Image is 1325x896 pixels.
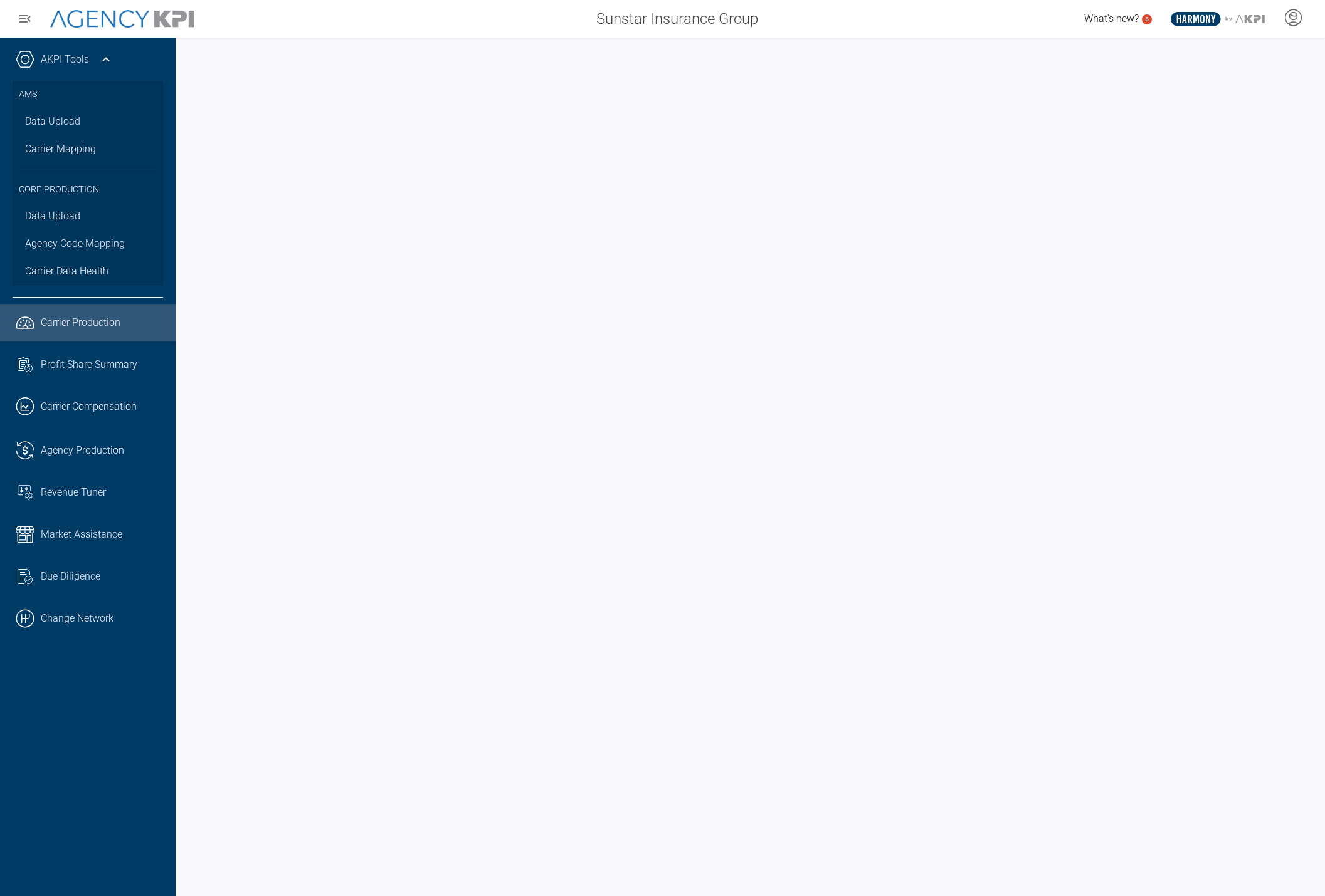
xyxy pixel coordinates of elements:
[25,264,108,279] span: Carrier Data Health
[19,81,157,108] h3: AMS
[13,230,163,258] a: Agency Code Mapping
[41,315,120,330] span: Carrier Production
[13,258,163,285] a: Carrier Data Health
[50,10,194,28] img: AgencyKPI
[13,108,163,135] a: Data Upload
[41,569,100,584] span: Due Diligence
[19,169,157,203] h3: Core Production
[1145,16,1149,23] text: 5
[1084,13,1139,24] span: What's new?
[41,357,137,372] span: Profit Share Summary
[13,135,163,163] a: Carrier Mapping
[41,527,122,542] span: Market Assistance
[41,399,137,414] span: Carrier Compensation
[1142,14,1152,24] a: 5
[13,202,163,230] a: Data Upload
[41,485,106,500] span: Revenue Tuner
[41,52,89,67] a: AKPI Tools
[596,8,758,30] span: Sunstar Insurance Group
[41,443,124,458] span: Agency Production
